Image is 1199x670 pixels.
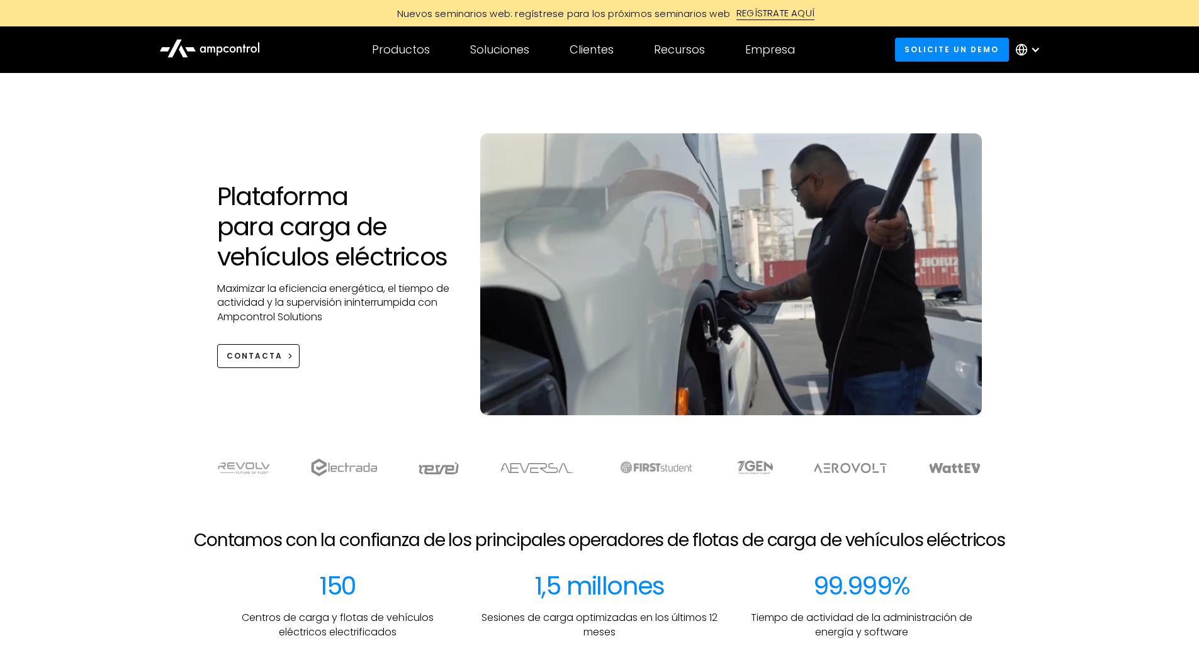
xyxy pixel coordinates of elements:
[654,43,705,57] div: Recursos
[813,463,888,473] img: Aerovolt Logo
[217,181,456,272] h1: Plataforma para carga de vehículos eléctricos
[534,571,665,601] div: 1,5 millones
[372,43,430,57] div: Productos
[470,43,529,57] div: Soluciones
[479,611,721,639] p: Sesiones de carga optimizadas en los últimos 12 meses
[317,6,883,20] a: Nuevos seminarios web: regístrese para los próximos seminarios webREGÍSTRATE AQUÍ
[194,530,1005,551] h2: Contamos con la confianza de los principales operadores de flotas de carga de vehículos eléctricos
[319,571,356,601] div: 150
[217,282,456,324] p: Maximizar la eficiencia energética, el tiempo de actividad y la supervisión ininterrumpida con Am...
[311,459,377,476] img: electrada logo
[227,350,283,362] div: CONTACTA
[895,38,1009,61] a: Solicite un demo
[570,43,614,57] div: Clientes
[741,611,982,639] p: Tiempo de actividad de la administración de energía y software
[745,43,795,57] div: Empresa
[217,344,300,367] a: CONTACTA
[928,463,981,473] img: WattEV logo
[217,611,459,639] p: Centros de carga y flotas de vehículos eléctricos electrificados
[813,571,910,601] div: 99.999%
[736,6,814,20] div: REGÍSTRATE AQUÍ
[385,7,736,20] div: Nuevos seminarios web: regístrese para los próximos seminarios web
